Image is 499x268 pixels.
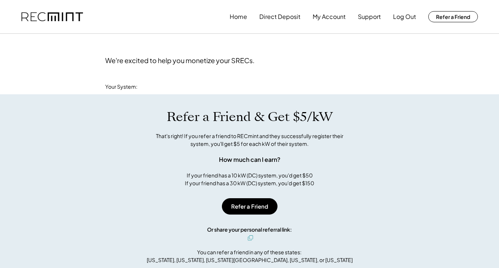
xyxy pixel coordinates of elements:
button: Refer a Friend [222,198,277,215]
img: recmint-logotype%403x.png [21,12,83,22]
button: click to copy [246,233,255,242]
div: That's right! If you refer a friend to RECmint and they successfully register their system, you'l... [148,132,352,148]
div: If your friend has a 10 kW (DC) system, you'd get $50 If your friend has a 30 kW (DC) system, you... [185,171,314,187]
button: My Account [313,9,346,24]
div: Your System: [105,83,137,91]
button: Support [358,9,381,24]
button: Refer a Friend [428,11,478,22]
div: How much can I earn? [219,155,280,164]
h1: Refer a Friend & Get $5/kW [167,109,333,125]
button: Direct Deposit [259,9,300,24]
div: Or share your personal referral link: [207,226,292,233]
div: We're excited to help you monetize your SRECs. [105,56,255,65]
button: Log Out [393,9,416,24]
button: Home [230,9,247,24]
div: You can refer a friend in any of these states: [US_STATE], [US_STATE], [US_STATE][GEOGRAPHIC_DATA... [147,248,353,264]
